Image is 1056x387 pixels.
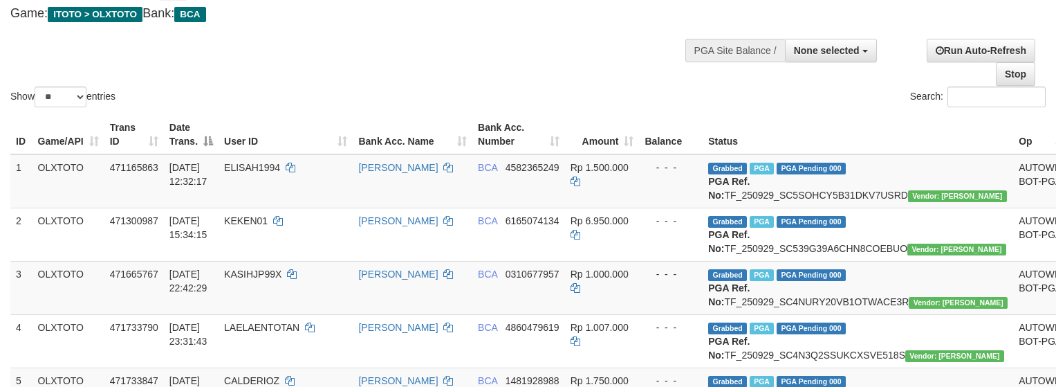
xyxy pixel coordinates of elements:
[708,336,750,361] b: PGA Ref. No:
[169,269,207,294] span: [DATE] 22:42:29
[908,190,1007,202] span: Vendor URL: https://secure5.1velocity.biz
[478,375,497,386] span: BCA
[33,154,104,208] td: OLXTOTO
[10,208,33,261] td: 2
[174,7,205,22] span: BCA
[703,115,1013,154] th: Status
[358,322,438,333] a: [PERSON_NAME]
[358,269,438,280] a: [PERSON_NAME]
[927,39,1035,62] a: Run Auto-Refresh
[708,282,750,307] b: PGA Ref. No:
[685,39,785,62] div: PGA Site Balance /
[506,269,559,280] span: Copy 0310677957 to clipboard
[645,161,697,174] div: - - -
[33,314,104,368] td: OLXTOTO
[110,215,158,226] span: 471300987
[708,176,750,201] b: PGA Ref. No:
[708,323,747,334] span: Grabbed
[571,162,629,173] span: Rp 1.500.000
[169,162,207,187] span: [DATE] 12:32:17
[358,215,438,226] a: [PERSON_NAME]
[224,375,279,386] span: CALDERIOZ
[110,269,158,280] span: 471665767
[571,322,629,333] span: Rp 1.007.000
[565,115,640,154] th: Amount: activate to sort column ascending
[110,322,158,333] span: 471733790
[571,215,629,226] span: Rp 6.950.000
[353,115,472,154] th: Bank Acc. Name: activate to sort column ascending
[645,267,697,281] div: - - -
[506,162,559,173] span: Copy 4582365249 to clipboard
[750,269,774,281] span: Marked by aubalimojo
[224,269,281,280] span: KASIHJP99X
[169,215,207,240] span: [DATE] 15:34:15
[750,163,774,174] span: Marked by aubrama
[224,322,299,333] span: LAELAENTOTAN
[907,244,1006,255] span: Vendor URL: https://secure5.1velocity.biz
[358,375,438,386] a: [PERSON_NAME]
[703,208,1013,261] td: TF_250929_SC539G39A6CHN8COEBUO
[785,39,877,62] button: None selected
[703,314,1013,368] td: TF_250929_SC4N3Q2SSUKCXSVE518S
[708,163,747,174] span: Grabbed
[104,115,164,154] th: Trans ID: activate to sort column ascending
[478,215,497,226] span: BCA
[478,162,497,173] span: BCA
[478,269,497,280] span: BCA
[571,269,629,280] span: Rp 1.000.000
[703,261,1013,314] td: TF_250929_SC4NURY20VB1OTWACE3R
[169,322,207,347] span: [DATE] 23:31:43
[506,322,559,333] span: Copy 4860479619 to clipboard
[909,297,1008,309] span: Vendor URL: https://secure4.1velocity.biz
[777,163,846,174] span: PGA Pending
[10,7,690,21] h4: Game: Bank:
[472,115,565,154] th: Bank Acc. Number: activate to sort column ascending
[639,115,703,154] th: Balance
[10,154,33,208] td: 1
[164,115,219,154] th: Date Trans.: activate to sort column descending
[10,115,33,154] th: ID
[905,350,1004,362] span: Vendor URL: https://secure4.1velocity.biz
[10,87,115,107] label: Show entries
[750,323,774,334] span: Marked by aubalimojo
[48,7,142,22] span: ITOTO > OLXTOTO
[110,162,158,173] span: 471165863
[750,216,774,228] span: Marked by aubbillhaqiPGA
[506,375,559,386] span: Copy 1481928988 to clipboard
[708,229,750,254] b: PGA Ref. No:
[478,322,497,333] span: BCA
[219,115,353,154] th: User ID: activate to sort column ascending
[777,269,846,281] span: PGA Pending
[10,314,33,368] td: 4
[10,261,33,314] td: 3
[996,62,1035,86] a: Stop
[910,87,1046,107] label: Search:
[645,321,697,334] div: - - -
[703,154,1013,208] td: TF_250929_SC5SOHCY5B31DKV7USRD
[777,323,846,334] span: PGA Pending
[110,375,158,386] span: 471733847
[224,162,280,173] span: ELISAH1994
[571,375,629,386] span: Rp 1.750.000
[708,269,747,281] span: Grabbed
[777,216,846,228] span: PGA Pending
[33,261,104,314] td: OLXTOTO
[224,215,268,226] span: KEKEN01
[794,45,860,56] span: None selected
[708,216,747,228] span: Grabbed
[506,215,559,226] span: Copy 6165074134 to clipboard
[35,87,86,107] select: Showentries
[645,214,697,228] div: - - -
[947,87,1046,107] input: Search:
[33,115,104,154] th: Game/API: activate to sort column ascending
[358,162,438,173] a: [PERSON_NAME]
[33,208,104,261] td: OLXTOTO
